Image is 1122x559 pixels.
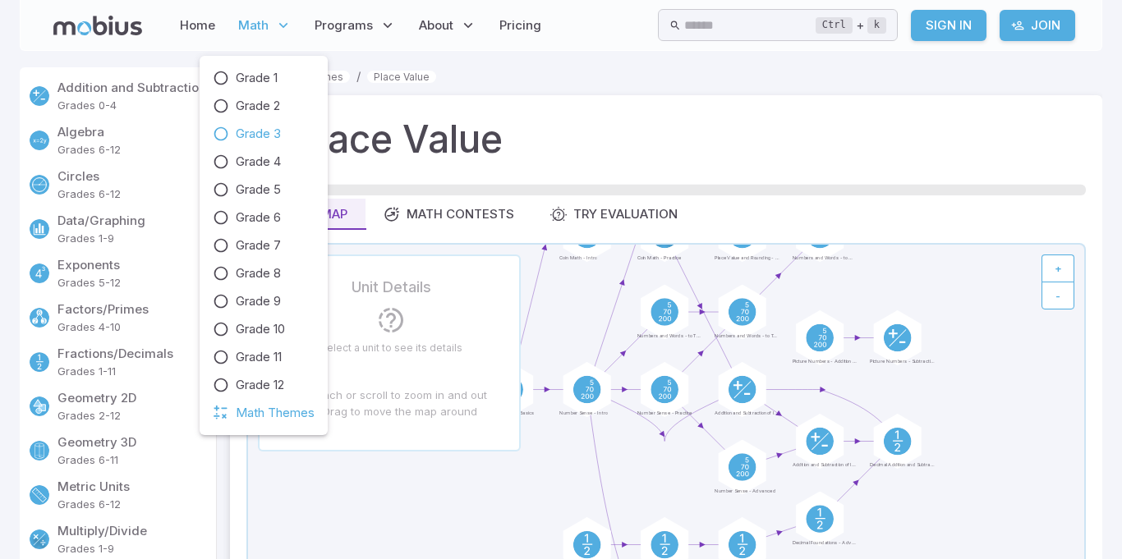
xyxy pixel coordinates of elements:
a: AlgebraGrades 6-12 [20,118,216,163]
div: Multiply/Divide [57,522,209,557]
span: Grade 1 [236,69,278,87]
span: Grade 6 [236,208,281,227]
span: Grade 7 [236,236,281,254]
a: Grade 6 [213,208,315,227]
span: Grade 4 [236,153,281,171]
div: Fractions/Decimals [28,351,51,373]
a: Fractions/DecimalsGrades 1-11 [20,340,216,384]
p: Grades 6-11 [57,451,209,468]
a: Grade 11 [213,348,315,366]
p: Factors/Primes [57,300,209,318]
span: Decimal Foundations - Advanced [793,540,857,547]
span: Grade 3 [236,125,281,143]
a: Grade 12 [213,376,315,394]
div: Circles [57,167,209,202]
span: Picture Numbers - Subtraction Intro [870,359,934,365]
span: Number Sense - Practice [637,410,692,417]
a: Grade 9 [213,292,315,310]
span: Grade 10 [236,320,285,338]
p: Grades 6-12 [57,141,209,158]
a: Metric UnitsGrades 6-12 [20,473,216,517]
span: Grade 12 [236,376,284,394]
a: Grade 3 [213,125,315,143]
span: Numbers and Words - to Thousands [637,333,701,340]
span: Number Sense - Intro [559,410,608,417]
div: Factors/Primes [57,300,209,335]
a: Sign In [911,10,986,41]
a: Geometry 3DGrades 6-11 [20,428,216,473]
a: ExponentsGrades 5-12 [20,251,216,296]
a: Grade 7 [213,236,315,254]
div: Exponents [57,256,209,291]
p: Grades 2-12 [57,407,209,424]
span: About [419,16,453,34]
a: Grade 5 [213,181,315,199]
p: Multiply/Divide [57,522,209,540]
span: Number Sense - Basics [482,410,535,417]
a: Grade 1 [213,69,315,87]
p: Metric Units [57,478,209,496]
a: Grade 10 [213,320,315,338]
div: Geometry 2D [28,395,51,418]
p: Grades 1-9 [57,230,209,246]
span: Place Value and Rounding - To Millions and Thousandths [715,255,779,262]
a: CirclesGrades 6-12 [20,163,216,207]
span: Programs [315,16,373,34]
a: Geometry 2DGrades 2-12 [20,384,216,428]
p: Grades 5-12 [57,274,209,291]
p: Grades 6-12 [57,496,209,512]
a: Grade 4 [213,153,315,171]
p: Grades 0-4 [57,97,209,113]
span: Grade 11 [236,348,282,366]
div: Geometry 3D [28,439,51,462]
div: Circles [28,173,51,196]
span: Grade 5 [236,181,281,199]
p: Circles [57,167,209,186]
div: Metric Units [57,478,209,512]
span: Grade 9 [236,292,281,310]
div: Geometry 3D [57,433,209,468]
a: Math Themes [213,404,315,422]
p: Algebra [57,123,209,141]
p: Geometry 3D [57,433,209,451]
div: Fractions/Decimals [57,345,209,379]
span: Addition and Subtraction of Integers - 1 and 2 Digit [715,410,779,417]
div: Factors/Primes [28,306,51,329]
p: Addition and Subtraction [57,79,209,97]
p: Grades 1-11 [57,363,209,379]
a: Grade 8 [213,264,315,282]
div: Multiply/Divide [28,528,51,551]
span: Numbers and Words - to Millions and Thousandths [793,255,857,262]
a: Grade 2 [213,97,315,115]
p: Exponents [57,256,209,274]
div: Data/Graphing [57,212,209,246]
div: Addition and Subtraction [28,85,51,108]
p: Grades 1-9 [57,540,209,557]
span: Coin Math - Intro [559,255,597,262]
span: Math [238,16,269,34]
p: Geometry 2D [57,389,209,407]
span: Coin Math - Practice [637,255,682,262]
p: Grades 6-12 [57,186,209,202]
span: Grade 8 [236,264,281,282]
span: Grade 2 [236,97,280,115]
span: Picture Numbers - Addition Intro [793,359,857,365]
kbd: k [867,17,886,34]
kbd: Ctrl [816,17,853,34]
p: Data/Graphing [57,212,209,230]
div: Data/Graphing [28,218,51,241]
p: Grades 4-10 [57,318,209,335]
a: Pricing [494,7,546,44]
span: Math Themes [236,404,315,422]
p: Fractions/Decimals [57,345,209,363]
span: Numbers and Words - to Ten Thousands and Tenths [715,333,779,340]
div: Geometry 2D [57,389,209,424]
div: Metric Units [28,483,51,506]
div: Addition and Subtraction [57,79,209,113]
div: Algebra [57,123,209,158]
a: Factors/PrimesGrades 4-10 [20,296,216,340]
a: Addition and SubtractionGrades 0-4 [20,74,216,118]
div: Algebra [28,129,51,152]
span: Number Sense - Advanced [715,488,775,495]
span: Decimal Addition and Subtraction - Intro [870,462,934,469]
